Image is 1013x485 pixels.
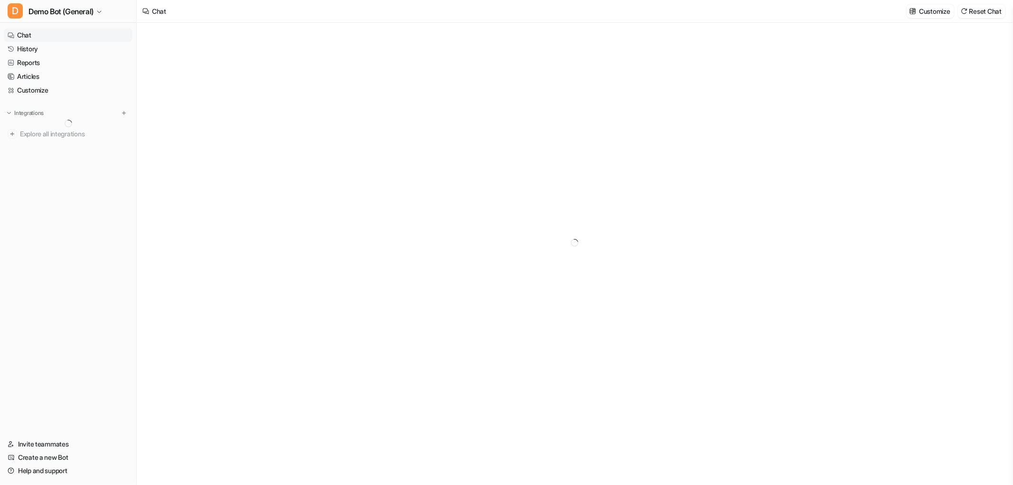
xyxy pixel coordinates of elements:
[8,3,23,19] span: D
[919,6,950,16] p: Customize
[4,84,133,97] a: Customize
[4,42,133,56] a: History
[4,29,133,42] a: Chat
[121,110,127,116] img: menu_add.svg
[14,109,44,117] p: Integrations
[152,6,166,16] div: Chat
[4,127,133,141] a: Explore all integrations
[4,437,133,451] a: Invite teammates
[958,4,1005,18] button: Reset Chat
[6,110,12,116] img: expand menu
[28,5,94,18] span: Demo Bot (General)
[4,56,133,69] a: Reports
[961,8,967,15] img: reset
[4,108,47,118] button: Integrations
[4,451,133,464] a: Create a new Bot
[8,129,17,139] img: explore all integrations
[20,126,129,142] span: Explore all integrations
[909,8,916,15] img: customize
[4,464,133,477] a: Help and support
[4,70,133,83] a: Articles
[907,4,954,18] button: Customize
